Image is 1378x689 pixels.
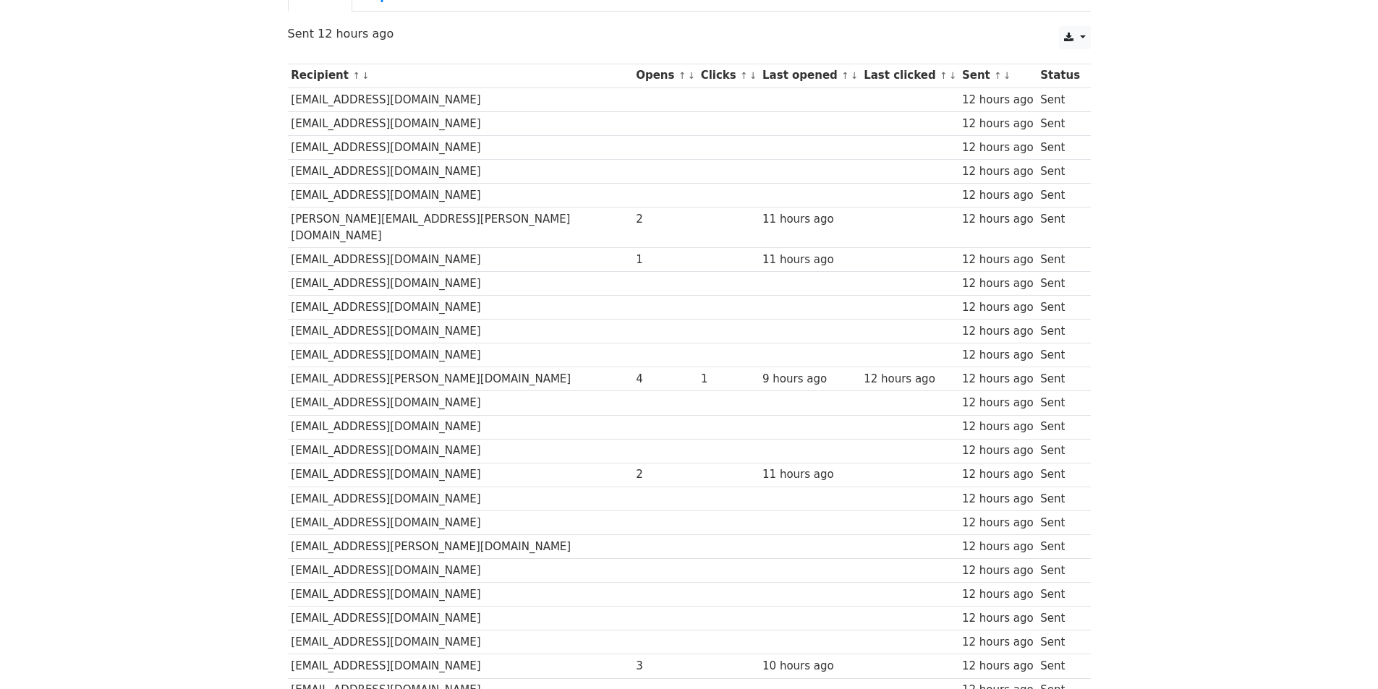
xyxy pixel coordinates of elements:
[1037,367,1083,391] td: Sent
[697,64,759,87] th: Clicks
[288,247,633,271] td: [EMAIL_ADDRESS][DOMAIN_NAME]
[288,534,633,558] td: [EMAIL_ADDRESS][PERSON_NAME][DOMAIN_NAME]
[632,64,697,87] th: Opens
[1037,64,1083,87] th: Status
[1037,320,1083,343] td: Sent
[1306,620,1378,689] div: Widget de chat
[636,211,694,228] div: 2
[636,252,694,268] div: 1
[1037,463,1083,487] td: Sent
[962,539,1034,555] div: 12 hours ago
[1037,247,1083,271] td: Sent
[841,70,849,81] a: ↑
[288,184,633,207] td: [EMAIL_ADDRESS][DOMAIN_NAME]
[962,163,1034,180] div: 12 hours ago
[1037,510,1083,534] td: Sent
[1037,296,1083,320] td: Sent
[1037,160,1083,184] td: Sent
[962,562,1034,579] div: 12 hours ago
[864,371,955,388] div: 12 hours ago
[962,116,1034,132] div: 12 hours ago
[1037,87,1083,111] td: Sent
[962,658,1034,675] div: 12 hours ago
[636,371,694,388] div: 4
[288,207,633,248] td: [PERSON_NAME][EMAIL_ADDRESS][PERSON_NAME][DOMAIN_NAME]
[1037,343,1083,367] td: Sent
[962,442,1034,459] div: 12 hours ago
[962,515,1034,531] div: 12 hours ago
[288,391,633,415] td: [EMAIL_ADDRESS][DOMAIN_NAME]
[288,607,633,630] td: [EMAIL_ADDRESS][DOMAIN_NAME]
[288,439,633,463] td: [EMAIL_ADDRESS][DOMAIN_NAME]
[679,70,686,81] a: ↑
[1037,607,1083,630] td: Sent
[288,87,633,111] td: [EMAIL_ADDRESS][DOMAIN_NAME]
[962,395,1034,411] div: 12 hours ago
[1037,630,1083,654] td: Sent
[288,343,633,367] td: [EMAIL_ADDRESS][DOMAIN_NAME]
[762,252,856,268] div: 11 hours ago
[1037,207,1083,248] td: Sent
[1037,487,1083,510] td: Sent
[1037,271,1083,295] td: Sent
[288,654,633,678] td: [EMAIL_ADDRESS][DOMAIN_NAME]
[288,271,633,295] td: [EMAIL_ADDRESS][DOMAIN_NAME]
[749,70,757,81] a: ↓
[1037,184,1083,207] td: Sent
[288,510,633,534] td: [EMAIL_ADDRESS][DOMAIN_NAME]
[962,586,1034,603] div: 12 hours ago
[288,135,633,159] td: [EMAIL_ADDRESS][DOMAIN_NAME]
[851,70,859,81] a: ↓
[1037,111,1083,135] td: Sent
[636,466,694,483] div: 2
[962,419,1034,435] div: 12 hours ago
[962,347,1034,364] div: 12 hours ago
[1003,70,1011,81] a: ↓
[759,64,860,87] th: Last opened
[352,70,360,81] a: ↑
[762,658,856,675] div: 10 hours ago
[962,634,1034,651] div: 12 hours ago
[962,491,1034,508] div: 12 hours ago
[962,211,1034,228] div: 12 hours ago
[958,64,1037,87] th: Sent
[962,275,1034,292] div: 12 hours ago
[962,92,1034,108] div: 12 hours ago
[962,610,1034,627] div: 12 hours ago
[288,320,633,343] td: [EMAIL_ADDRESS][DOMAIN_NAME]
[962,299,1034,316] div: 12 hours ago
[949,70,957,81] a: ↓
[1037,583,1083,607] td: Sent
[1037,534,1083,558] td: Sent
[288,367,633,391] td: [EMAIL_ADDRESS][PERSON_NAME][DOMAIN_NAME]
[288,26,1091,41] p: Sent 12 hours ago
[762,371,856,388] div: 9 hours ago
[1037,654,1083,678] td: Sent
[962,252,1034,268] div: 12 hours ago
[962,466,1034,483] div: 12 hours ago
[1037,559,1083,583] td: Sent
[288,160,633,184] td: [EMAIL_ADDRESS][DOMAIN_NAME]
[1037,135,1083,159] td: Sent
[636,658,694,675] div: 3
[994,70,1002,81] a: ↑
[1306,620,1378,689] iframe: Chat Widget
[687,70,695,81] a: ↓
[962,187,1034,204] div: 12 hours ago
[288,64,633,87] th: Recipient
[962,140,1034,156] div: 12 hours ago
[288,583,633,607] td: [EMAIL_ADDRESS][DOMAIN_NAME]
[288,559,633,583] td: [EMAIL_ADDRESS][DOMAIN_NAME]
[288,463,633,487] td: [EMAIL_ADDRESS][DOMAIN_NAME]
[1037,439,1083,463] td: Sent
[762,211,856,228] div: 11 hours ago
[288,111,633,135] td: [EMAIL_ADDRESS][DOMAIN_NAME]
[762,466,856,483] div: 11 hours ago
[701,371,756,388] div: 1
[940,70,948,81] a: ↑
[288,415,633,439] td: [EMAIL_ADDRESS][DOMAIN_NAME]
[1037,415,1083,439] td: Sent
[962,323,1034,340] div: 12 hours ago
[962,371,1034,388] div: 12 hours ago
[1037,391,1083,415] td: Sent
